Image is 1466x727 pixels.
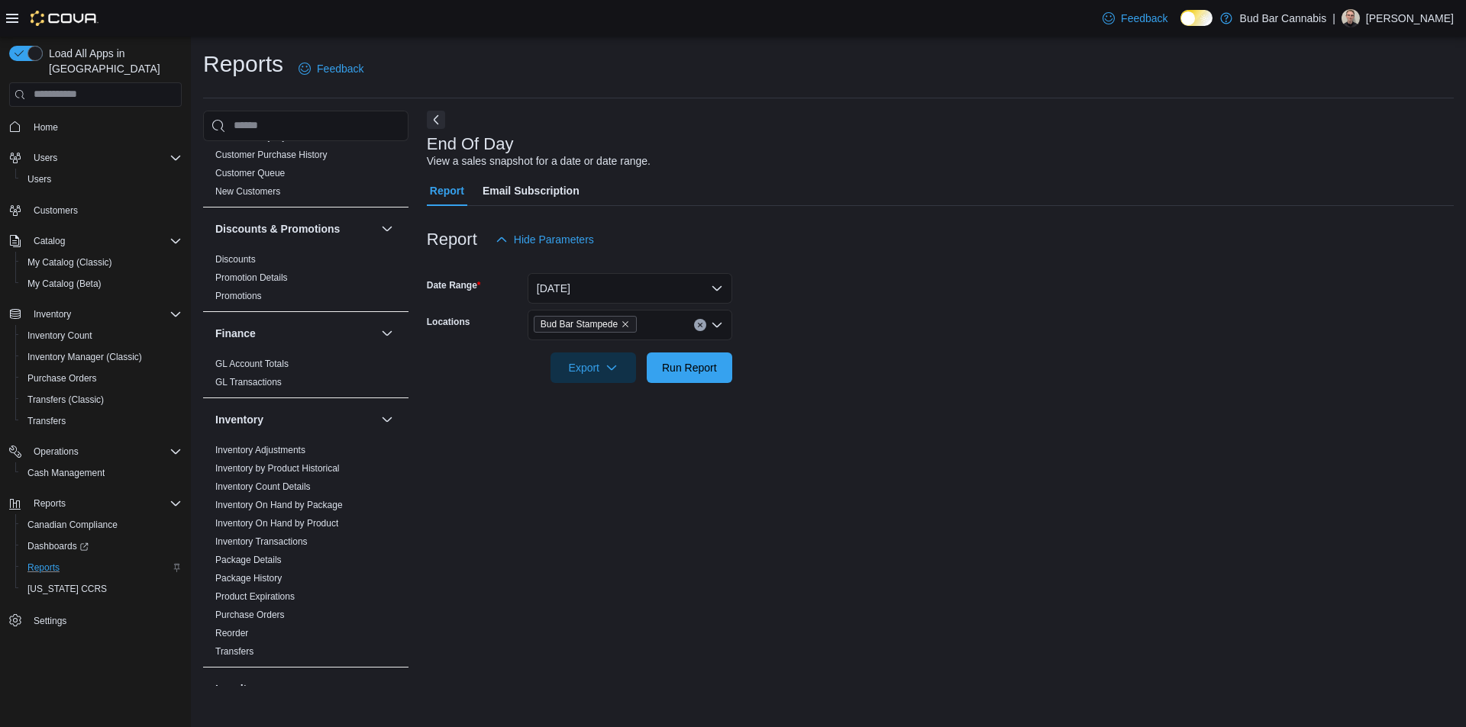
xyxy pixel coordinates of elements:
span: Cash Management [21,464,182,482]
span: Washington CCRS [21,580,182,598]
span: Inventory [34,308,71,320]
button: Finance [378,324,396,343]
span: Inventory Count Details [215,481,311,493]
button: Loyalty [378,680,396,698]
button: [US_STATE] CCRS [15,578,188,600]
span: Settings [34,615,66,627]
button: Home [3,116,188,138]
h1: Reports [203,49,283,79]
button: Canadian Compliance [15,514,188,536]
span: Report [430,175,464,206]
span: Purchase Orders [27,372,97,384]
a: Cash Management [21,464,111,482]
span: Package Details [215,554,282,566]
button: Next [427,111,445,129]
div: Tyler R [1342,9,1360,27]
div: Inventory [203,441,408,667]
a: Reorder [215,628,248,639]
span: Canadian Compliance [21,516,182,534]
span: Users [27,173,51,185]
span: Customers [27,201,182,220]
span: My Catalog (Beta) [27,278,102,290]
a: Purchase Orders [215,610,285,620]
span: Users [34,152,57,164]
a: Customer Loyalty Points [215,131,315,142]
span: Load All Apps in [GEOGRAPHIC_DATA] [43,46,182,76]
div: Customer [203,109,408,207]
a: My Catalog (Beta) [21,275,108,293]
a: My Catalog (Classic) [21,253,118,272]
span: My Catalog (Beta) [21,275,182,293]
div: View a sales snapshot for a date or date range. [427,153,651,169]
button: Cash Management [15,462,188,484]
input: Dark Mode [1180,10,1213,26]
span: Inventory On Hand by Product [215,517,338,529]
button: Loyalty [215,681,375,696]
span: Dashboards [21,537,182,555]
span: Product Expirations [215,590,295,603]
span: GL Account Totals [215,358,289,370]
a: Inventory On Hand by Product [215,518,338,529]
a: Inventory On Hand by Package [215,500,343,510]
button: Transfers (Classic) [15,389,188,410]
a: Inventory Manager (Classic) [21,348,148,366]
span: Inventory Adjustments [215,444,305,456]
button: Users [3,147,188,169]
a: Customers [27,201,84,220]
span: Customers [34,204,78,217]
span: New Customers [215,185,280,198]
a: GL Transactions [215,377,282,388]
span: Dashboards [27,540,89,552]
span: Bud Bar Stampede [541,317,618,332]
nav: Complex example [9,110,182,671]
button: Customers [3,199,188,221]
button: Reports [3,493,188,514]
span: GL Transactions [215,376,282,388]
button: Inventory [378,410,396,429]
button: Discounts & Promotions [378,220,396,238]
button: Discounts & Promotions [215,221,375,236]
a: Feedback [292,53,370,84]
a: Feedback [1096,3,1174,34]
span: Reports [27,561,60,574]
a: Transfers [21,412,72,430]
button: My Catalog (Classic) [15,252,188,273]
span: Inventory Transactions [215,536,308,548]
a: Product Expirations [215,591,295,602]
button: Inventory [27,305,77,323]
a: Transfers (Classic) [21,391,110,409]
span: Feedback [317,61,363,76]
span: [US_STATE] CCRS [27,583,107,595]
span: Catalog [34,235,65,247]
button: Transfers [15,410,188,432]
span: Export [560,352,627,383]
a: Dashboards [21,537,95,555]
h3: End Of Day [427,135,514,153]
button: Settings [3,609,188,631]
span: Operations [34,446,79,458]
p: [PERSON_NAME] [1366,9,1454,27]
a: Canadian Compliance [21,516,124,534]
span: Purchase Orders [215,609,285,621]
span: Reports [27,494,182,513]
a: Inventory by Product Historical [215,463,340,474]
p: | [1332,9,1335,27]
span: Canadian Compliance [27,519,118,531]
span: Promotions [215,290,262,302]
button: Reports [27,494,72,513]
span: Customer Queue [215,167,285,179]
a: Inventory Transactions [215,536,308,547]
a: Promotions [215,291,262,301]
a: Inventory Count [21,327,98,345]
span: Users [21,170,182,188]
a: Dashboards [15,536,188,557]
span: Inventory Manager (Classic) [27,351,142,363]
span: Operations [27,442,182,461]
span: Feedback [1121,11,1167,26]
button: Export [551,352,636,383]
div: Finance [203,355,408,397]
span: Purchase Orders [21,369,182,388]
a: Package History [215,573,282,584]
a: Promotion Details [215,272,288,283]
a: Customer Purchase History [215,150,328,160]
